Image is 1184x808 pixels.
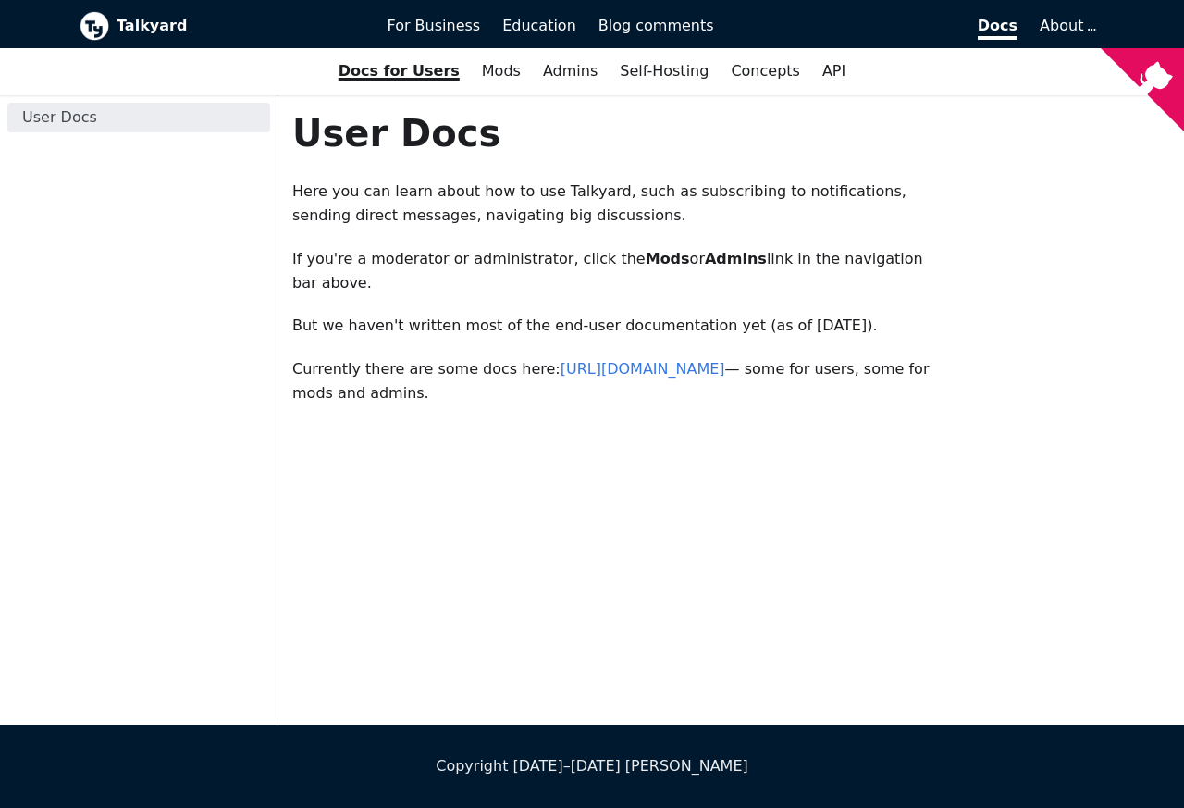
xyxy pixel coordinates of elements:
strong: Mods [646,250,690,267]
p: Currently there are some docs here: — some for users, some for mods and admins. [292,357,943,406]
span: Education [502,17,576,34]
span: Blog comments [598,17,714,34]
p: Here you can learn about how to use Talkyard, such as subscribing to notifications, sending direc... [292,180,943,229]
a: User Docs [7,103,270,132]
a: Docs [725,10,1030,42]
a: API [811,56,857,87]
a: For Business [376,10,492,42]
p: If you're a moderator or administrator, click the or link in the navigation bar above. [292,247,943,296]
b: Talkyard [117,14,362,38]
img: Talkyard logo [80,11,109,41]
span: Docs [978,17,1017,40]
div: Copyright [DATE]–[DATE] [PERSON_NAME] [80,754,1104,778]
a: Admins [532,56,609,87]
a: Docs for Users [327,56,471,87]
a: Talkyard logoTalkyard [80,11,362,41]
h1: User Docs [292,110,943,156]
p: But we haven't written most of the end-user documentation yet (as of [DATE]). [292,314,943,338]
a: About [1040,17,1093,34]
a: Mods [471,56,532,87]
a: [URL][DOMAIN_NAME] [561,360,725,378]
a: Concepts [720,56,811,87]
a: Blog comments [587,10,725,42]
a: Self-Hosting [609,56,720,87]
span: For Business [388,17,481,34]
strong: Admins [705,250,767,267]
a: Education [491,10,587,42]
